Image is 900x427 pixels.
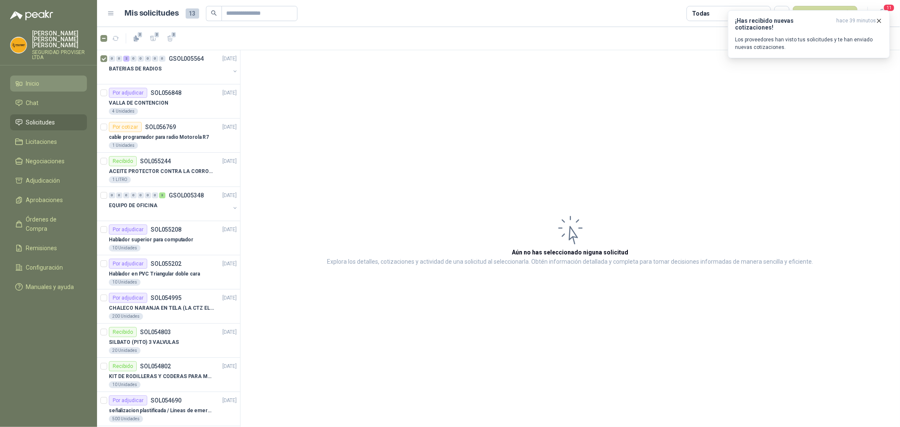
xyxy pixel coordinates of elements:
[222,226,237,234] p: [DATE]
[10,240,87,256] a: Remisiones
[109,270,200,278] p: Hablador en PVC Triangular doble cara
[97,221,240,255] a: Por adjudicarSOL055208[DATE] Hablador superior para computador10 Unidades
[211,10,217,16] span: search
[222,397,237,405] p: [DATE]
[222,260,237,268] p: [DATE]
[138,56,144,62] div: 0
[109,259,147,269] div: Por adjudicar
[130,192,137,198] div: 0
[109,168,214,176] p: ACEITE PROTECTOR CONTRA LA CORROSION - PARA LIMPIEZA DE ARMAMENTO
[26,263,63,272] span: Configuración
[327,257,814,267] p: Explora los detalles, cotizaciones y actividad de una solicitud al seleccionarla. Obtén informaci...
[109,416,143,422] div: 500 Unidades
[151,90,181,96] p: SOL056848
[130,56,137,62] div: 0
[109,192,115,198] div: 0
[109,304,214,312] p: CHALECO NARANJA EN TELA (LA CTZ ELEGIDA DEBE ENVIAR MUESTRA)
[97,392,240,426] a: Por adjudicarSOL054690[DATE] señalizacion plastificada / Líneas de emergencia500 Unidades
[10,76,87,92] a: Inicio
[10,211,87,237] a: Órdenes de Compra
[10,192,87,208] a: Aprobaciones
[151,227,181,232] p: SOL055208
[10,279,87,295] a: Manuales y ayuda
[97,358,240,392] a: RecibidoSOL054802[DATE] KIT DE RODILLERAS Y CODERAS PARA MOTORIZADO10 Unidades
[883,4,895,12] span: 11
[109,381,141,388] div: 10 Unidades
[109,236,193,244] p: Hablador superior para computador
[26,215,79,233] span: Órdenes de Compra
[222,89,237,97] p: [DATE]
[138,192,144,198] div: 0
[159,56,165,62] div: 0
[222,328,237,336] p: [DATE]
[26,137,57,146] span: Licitaciones
[109,347,141,354] div: 20 Unidades
[109,133,209,141] p: cable programador para radio Motorola R7
[109,142,138,149] div: 1 Unidades
[109,156,137,166] div: Recibido
[26,98,39,108] span: Chat
[116,192,122,198] div: 0
[222,55,237,63] p: [DATE]
[109,338,179,346] p: SILBATO (PITO) 3 VALVULAS
[26,176,60,185] span: Adjudicación
[109,395,147,405] div: Por adjudicar
[140,158,171,164] p: SOL055244
[728,10,890,58] button: ¡Has recibido nuevas cotizaciones!hace 39 minutos Los proveedores han visto tus solicitudes y te ...
[109,190,238,217] a: 0 0 0 0 0 0 0 3 GSOL005348[DATE] EQUIPO DE OFICINA
[793,6,857,21] button: Nueva solicitud
[109,361,137,371] div: Recibido
[123,56,130,62] div: 2
[109,88,147,98] div: Por adjudicar
[97,289,240,324] a: Por adjudicarSOL054995[DATE] CHALECO NARANJA EN TELA (LA CTZ ELEGIDA DEBE ENVIAR MUESTRA)200 Unid...
[875,6,890,21] button: 11
[140,329,171,335] p: SOL054803
[222,123,237,131] p: [DATE]
[26,243,57,253] span: Remisiones
[163,32,177,45] button: 2
[32,50,87,60] p: SEGURIDAD PROVISER LTDA
[145,56,151,62] div: 0
[145,124,176,130] p: SOL056769
[222,362,237,370] p: [DATE]
[109,407,214,415] p: señalizacion plastificada / Líneas de emergencia
[109,108,138,115] div: 4 Unidades
[735,36,883,51] p: Los proveedores han visto tus solicitudes y te han enviado nuevas cotizaciones.
[26,282,74,292] span: Manuales y ayuda
[735,17,833,31] h3: ¡Has recibido nuevas cotizaciones!
[130,32,143,45] button: 2
[836,17,876,31] span: hace 39 minutos
[109,313,143,320] div: 200 Unidades
[97,84,240,119] a: Por adjudicarSOL056848[DATE] VALLA DE CONTENCION4 Unidades
[26,79,40,88] span: Inicio
[109,176,131,183] div: 1 LITRO
[97,324,240,358] a: RecibidoSOL054803[DATE] SILBATO (PITO) 3 VALVULAS20 Unidades
[159,192,165,198] div: 3
[109,65,162,73] p: BATERIAS DE RADIOS
[151,261,181,267] p: SOL055202
[186,8,199,19] span: 13
[10,95,87,111] a: Chat
[97,153,240,187] a: RecibidoSOL055244[DATE] ACEITE PROTECTOR CONTRA LA CORROSION - PARA LIMPIEZA DE ARMAMENTO1 LITRO
[109,373,214,381] p: KIT DE RODILLERAS Y CODERAS PARA MOTORIZADO
[171,31,177,38] span: 2
[152,56,158,62] div: 0
[10,114,87,130] a: Solicitudes
[10,153,87,169] a: Negociaciones
[109,293,147,303] div: Por adjudicar
[151,397,181,403] p: SOL054690
[222,294,237,302] p: [DATE]
[11,37,27,53] img: Company Logo
[26,118,55,127] span: Solicitudes
[109,56,115,62] div: 0
[109,122,142,132] div: Por cotizar
[169,56,204,62] p: GSOL005564
[10,173,87,189] a: Adjudicación
[109,245,141,251] div: 10 Unidades
[146,32,160,45] button: 2
[123,192,130,198] div: 0
[109,99,168,107] p: VALLA DE CONTENCION
[137,31,143,38] span: 2
[26,157,65,166] span: Negociaciones
[109,327,137,337] div: Recibido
